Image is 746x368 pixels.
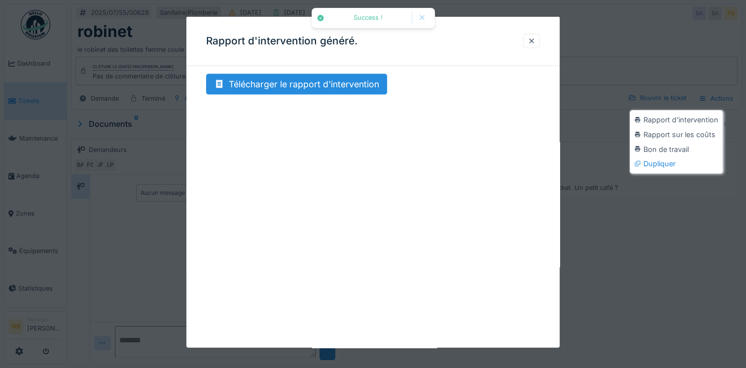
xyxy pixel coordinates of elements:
[632,156,720,171] div: Dupliquer
[329,14,407,22] div: Success !
[206,35,357,47] h3: Rapport d'intervention généré.
[632,127,720,142] div: Rapport sur les coûts
[632,142,720,157] div: Bon de travail
[206,74,387,95] div: Télécharger le rapport d'intervention
[632,112,720,127] div: Rapport d'intervention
